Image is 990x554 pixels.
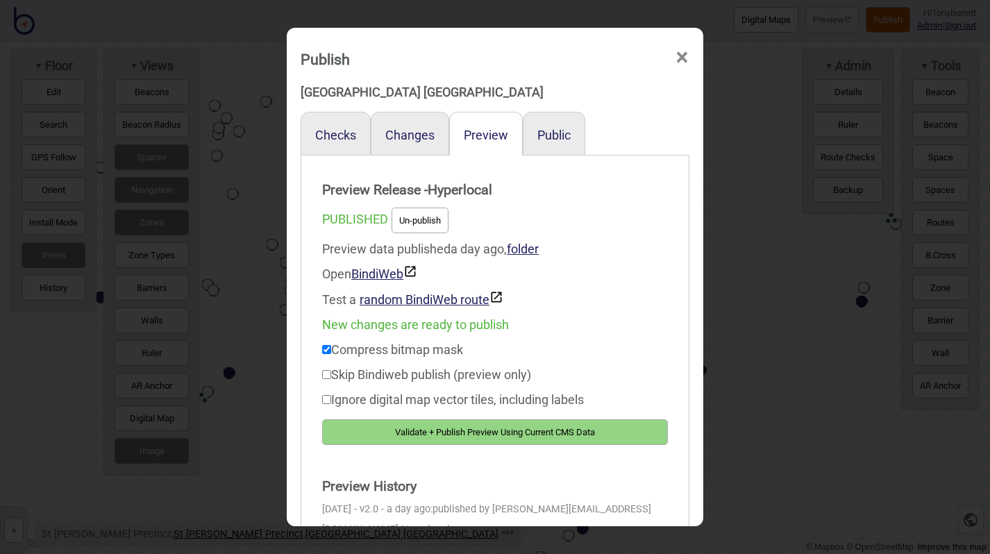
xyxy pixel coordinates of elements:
[322,419,668,445] button: Validate + Publish Preview Using Current CMS Data
[322,392,584,407] label: Ignore digital map vector tiles, including labels
[322,176,668,204] strong: Preview Release - Hyperlocal
[464,128,508,142] button: Preview
[322,342,463,357] label: Compress bitmap mask
[315,128,356,142] button: Checks
[398,523,450,535] span: - Hyperlocal
[301,44,350,74] div: Publish
[322,395,331,404] input: Ignore digital map vector tiles, including labels
[403,265,417,278] img: preview
[322,212,388,226] span: PUBLISHED
[351,267,417,281] a: BindiWeb
[675,35,689,81] span: ×
[392,208,448,233] button: Un-publish
[385,128,435,142] button: Changes
[322,237,668,312] div: Preview data published a day ago
[504,242,539,256] span: ,
[322,473,668,501] strong: Preview History
[322,367,531,382] label: Skip Bindiweb publish (preview only)
[322,500,668,540] div: [DATE] - v2.0 - a day ago:
[537,128,571,142] button: Public
[322,312,668,337] div: New changes are ready to publish
[489,290,503,304] img: preview
[322,345,331,354] input: Compress bitmap mask
[322,287,668,312] div: Test a
[507,242,539,256] a: folder
[360,290,503,307] button: random BindiWeb route
[301,80,689,105] div: [GEOGRAPHIC_DATA] [GEOGRAPHIC_DATA]
[322,503,651,535] span: published by [PERSON_NAME][EMAIL_ADDRESS][DOMAIN_NAME]
[322,370,331,379] input: Skip Bindiweb publish (preview only)
[322,262,668,287] div: Open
